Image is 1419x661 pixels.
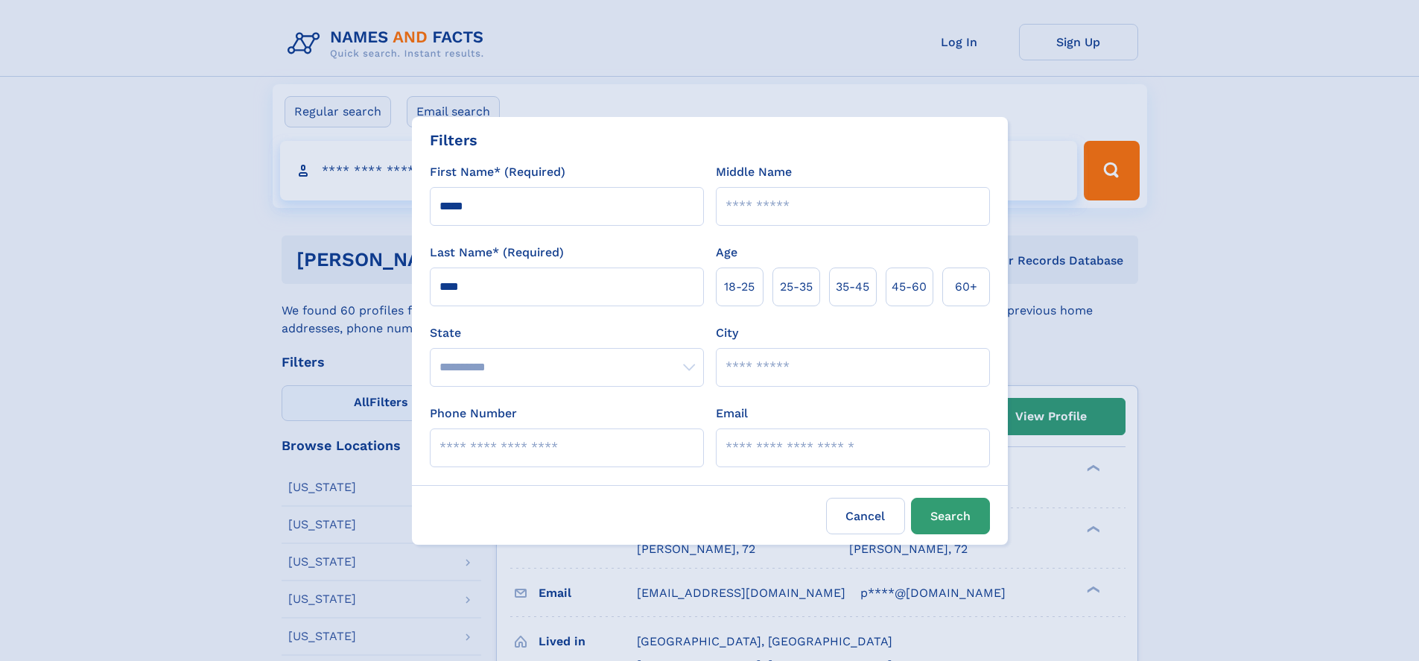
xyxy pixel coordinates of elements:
label: First Name* (Required) [430,163,565,181]
span: 45‑60 [892,278,927,296]
label: Cancel [826,498,905,534]
label: State [430,324,704,342]
label: Middle Name [716,163,792,181]
span: 25‑35 [780,278,813,296]
span: 18‑25 [724,278,755,296]
label: City [716,324,738,342]
span: 60+ [955,278,977,296]
label: Email [716,405,748,423]
label: Phone Number [430,405,517,423]
label: Age [716,244,737,262]
label: Last Name* (Required) [430,244,564,262]
button: Search [911,498,990,534]
div: Filters [430,129,477,151]
span: 35‑45 [836,278,869,296]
